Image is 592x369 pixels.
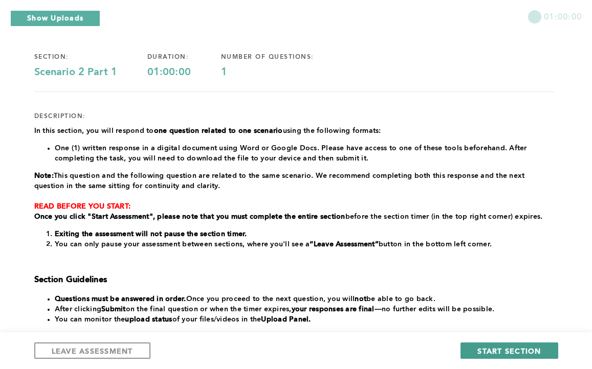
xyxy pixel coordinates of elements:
[34,171,554,191] p: This question and the following question are related to the same scenario. We recommend completin...
[52,346,133,356] span: LEAVE ASSESSMENT
[55,239,554,249] li: You can only pause your assessment between sections, where you'll see a button in the bottom left...
[283,127,381,134] span: using the following formats:
[34,203,131,210] strong: READ BEFORE YOU START:
[154,127,283,134] strong: one question related to one scenario
[125,316,172,323] strong: upload status
[55,304,554,314] li: After clicking on the final question or when the timer expires, —no further edits will be possible.
[34,127,154,134] span: In this section, you will respond to
[292,306,375,313] strong: your responses are final
[55,295,186,303] strong: Questions must be answered in order.
[55,230,247,238] strong: Exiting the assessment will not pause the section timer.
[34,275,554,285] h3: Section Guidelines
[221,53,344,61] div: number of questions:
[34,212,554,222] p: before the section timer (in the top right corner) expires.
[477,346,541,356] span: START SECTION
[34,342,150,359] button: LEAVE ASSESSMENT
[544,10,582,22] span: 01:00:00
[147,53,221,61] div: duration:
[55,294,554,304] li: Once you proceed to the next question, you will be able to go back.
[310,241,379,248] strong: “Leave Assessment”
[34,66,147,79] div: Scenario 2 Part 1
[34,172,54,179] strong: Note:
[34,53,147,61] div: section:
[34,112,86,121] div: description:
[55,143,554,164] li: One (1) written response in a digital document using Word or Google Docs. Please have access to o...
[10,10,100,27] button: Show Uploads
[147,66,221,79] div: 01:00:00
[34,213,345,220] strong: Once you click "Start Assessment", please note that you must complete the entire section
[221,66,344,79] div: 1
[355,295,366,303] strong: not
[461,342,558,359] button: START SECTION
[55,314,554,325] li: You can monitor the of your files/videos in the
[261,316,311,323] strong: Upload Panel.
[101,306,126,313] strong: Submit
